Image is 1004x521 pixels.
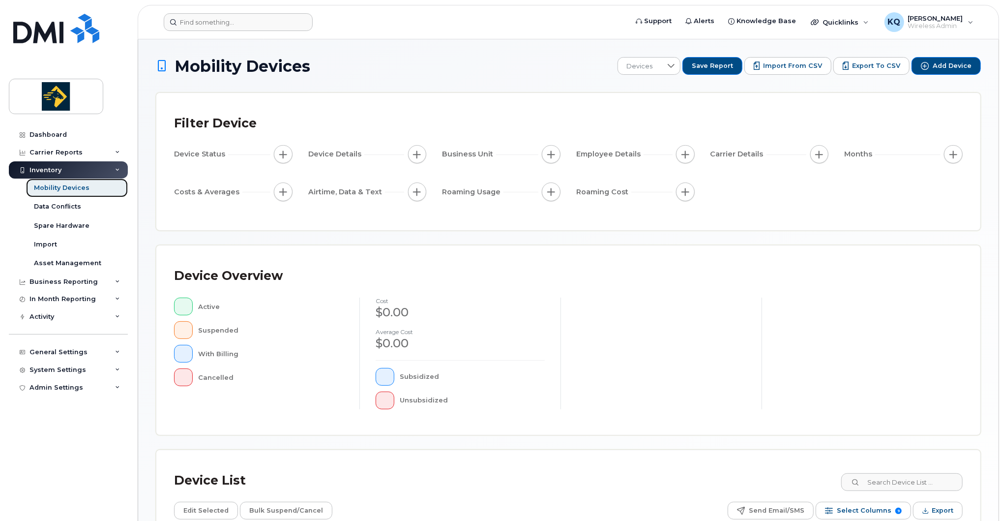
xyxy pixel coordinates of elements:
button: Send Email/SMS [728,502,814,520]
div: Device List [174,468,246,493]
div: Unsubsidized [400,392,545,409]
div: Device Overview [174,263,283,289]
button: Select Columns 9 [816,502,911,520]
span: Carrier Details [710,149,767,159]
div: $0.00 [376,304,545,321]
button: Save Report [682,57,742,75]
span: Export to CSV [852,61,900,70]
span: 9 [895,508,902,514]
span: Edit Selected [183,503,229,518]
span: Business Unit [442,149,496,159]
span: Export [932,503,953,518]
input: Search Device List ... [841,473,963,491]
span: Devices [618,58,662,75]
span: Months [844,149,875,159]
h4: cost [376,298,545,304]
button: Export [913,502,963,520]
span: Device Status [174,149,228,159]
div: Filter Device [174,111,257,136]
span: Import from CSV [763,61,822,70]
div: Cancelled [199,368,344,386]
span: Bulk Suspend/Cancel [249,503,323,518]
div: With Billing [199,345,344,363]
div: Suspended [199,321,344,339]
span: Costs & Averages [174,187,242,197]
span: Airtime, Data & Text [308,187,385,197]
button: Import from CSV [744,57,831,75]
span: Roaming Cost [576,187,631,197]
button: Add Device [912,57,981,75]
div: $0.00 [376,335,545,352]
span: Employee Details [576,149,644,159]
h4: Average cost [376,329,545,335]
button: Bulk Suspend/Cancel [240,502,332,520]
button: Export to CSV [833,57,910,75]
span: Select Columns [837,503,891,518]
span: Save Report [692,61,733,70]
button: Edit Selected [174,502,238,520]
div: Active [199,298,344,315]
span: Roaming Usage [442,187,503,197]
span: Device Details [308,149,364,159]
div: Subsidized [400,368,545,386]
span: Mobility Devices [175,58,310,75]
span: Send Email/SMS [749,503,804,518]
span: Add Device [933,61,972,70]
